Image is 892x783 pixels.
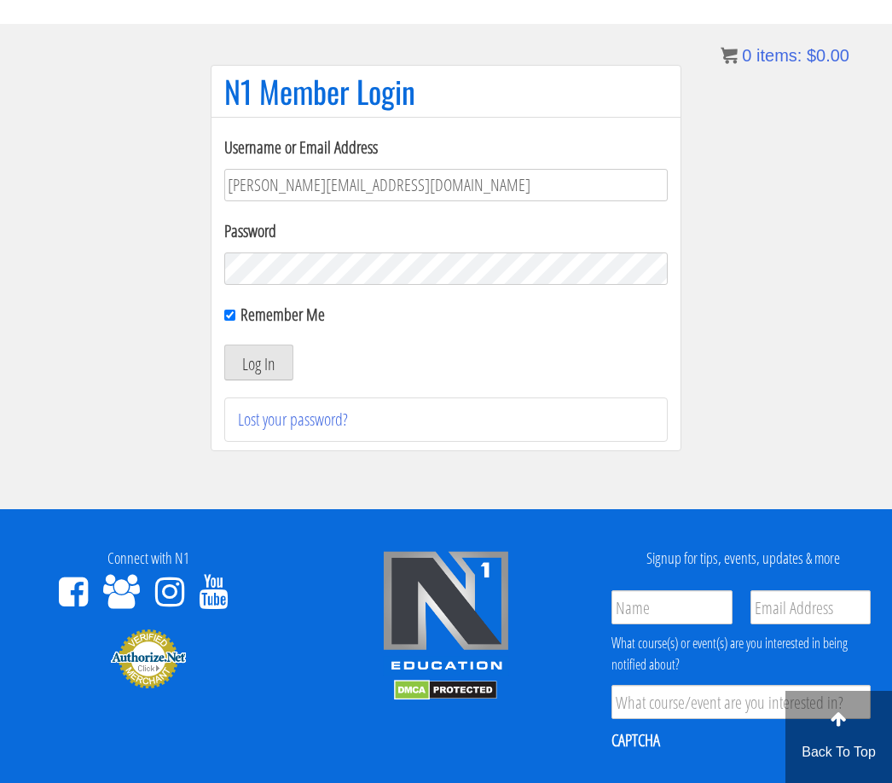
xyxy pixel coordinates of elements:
[611,729,660,751] label: CAPTCHA
[110,628,187,689] img: Authorize.Net Merchant - Click to Verify
[611,633,871,675] div: What course(s) or event(s) are you interested in being notified about?
[240,303,325,326] label: Remember Me
[721,47,738,64] img: icon11.png
[394,680,497,700] img: DMCA.com Protection Status
[721,46,849,65] a: 0 items: $0.00
[382,550,510,676] img: n1-edu-logo
[611,685,871,719] input: What course/event are you interested in?
[807,46,816,65] span: $
[13,550,285,567] h4: Connect with N1
[607,550,879,567] h4: Signup for tips, events, updates & more
[224,345,293,380] button: Log In
[611,590,733,624] input: Name
[238,408,348,431] a: Lost your password?
[750,590,872,624] input: Email Address
[224,218,668,244] label: Password
[756,46,802,65] span: items:
[224,74,668,108] h1: N1 Member Login
[807,46,849,65] bdi: 0.00
[224,135,668,160] label: Username or Email Address
[785,742,892,763] p: Back To Top
[742,46,751,65] span: 0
